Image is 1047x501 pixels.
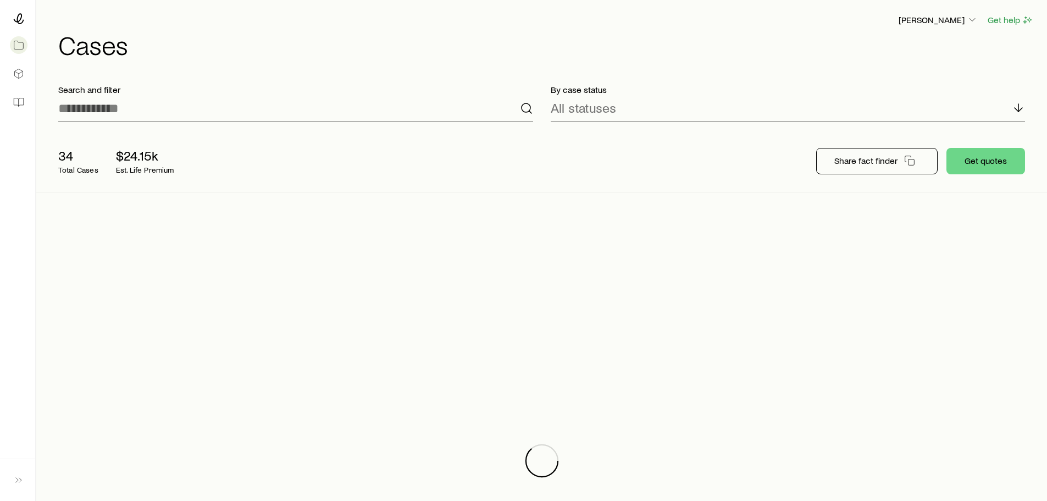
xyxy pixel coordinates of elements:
[946,148,1025,174] button: Get quotes
[58,84,533,95] p: Search and filter
[58,148,98,163] p: 34
[898,14,978,27] button: [PERSON_NAME]
[116,166,174,174] p: Est. Life Premium
[58,31,1034,58] h1: Cases
[58,166,98,174] p: Total Cases
[116,148,174,163] p: $24.15k
[816,148,938,174] button: Share fact finder
[899,14,978,25] p: [PERSON_NAME]
[987,14,1034,26] button: Get help
[834,155,898,166] p: Share fact finder
[551,100,616,115] p: All statuses
[551,84,1026,95] p: By case status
